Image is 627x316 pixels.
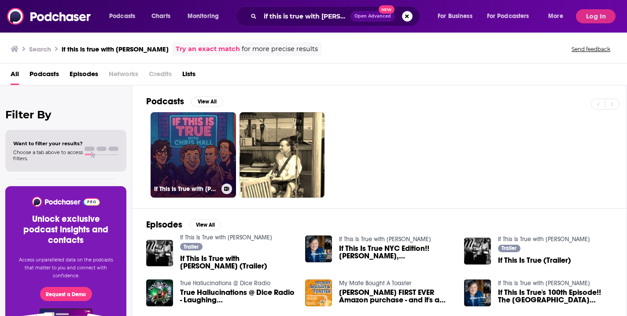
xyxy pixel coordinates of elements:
[29,45,51,53] h3: Search
[189,220,221,230] button: View All
[339,245,454,260] span: If This Is True NYC Edition!! [PERSON_NAME], [PERSON_NAME], [PERSON_NAME], [PERSON_NAME], and Fre...
[11,67,19,85] a: All
[151,112,236,198] a: If This Is True with [PERSON_NAME]
[62,45,169,53] h3: if this is true with [PERSON_NAME]
[146,219,182,230] h2: Episodes
[31,197,100,207] img: Podchaser - Follow, Share and Rate Podcasts
[13,140,83,147] span: Want to filter your results?
[305,279,332,306] img: Chris Hall's FIRST EVER Amazon purchase - and it's a great one.
[180,279,270,287] a: True Hallucinations @ Dice Radio
[432,9,483,23] button: open menu
[339,245,454,260] a: If This Is True NYC Edition!! Fugelsang, Hall, Laikowski, Sher, and French!!
[191,96,223,107] button: View All
[339,289,454,304] a: Chris Hall's FIRST EVER Amazon purchase - and it's a great one.
[260,9,350,23] input: Search podcasts, credits, & more...
[30,67,59,85] a: Podcasts
[305,235,332,262] img: If This Is True NYC Edition!! Fugelsang, Hall, Laikowski, Sher, and French!!
[576,9,616,23] button: Log In
[339,289,454,304] span: [PERSON_NAME] FIRST EVER Amazon purchase - and it's a great one.
[481,9,542,23] button: open menu
[151,10,170,22] span: Charts
[350,11,395,22] button: Open AdvancedNew
[109,67,138,85] span: Networks
[242,44,318,54] span: for more precise results
[502,246,516,251] span: Trailer
[70,67,98,85] a: Episodes
[103,9,147,23] button: open menu
[498,289,612,304] span: If This Is True's 100th Episode!! The [GEOGRAPHIC_DATA] Episode!!
[464,279,491,306] img: If This Is True's 100th Episode!! The Chicago Episode!!
[180,289,295,304] span: True Hallucinations @ Dice Radio - Laughing [DEMOGRAPHIC_DATA] Special
[498,279,590,287] a: If This Is True with Chris Hall
[146,240,173,267] img: If This Is True with Chris Hall (Trailer)
[181,9,230,23] button: open menu
[5,108,126,121] h2: Filter By
[438,10,472,22] span: For Business
[16,214,116,246] h3: Unlock exclusive podcast insights and contacts
[40,287,92,301] button: Request a Demo
[354,14,391,18] span: Open Advanced
[188,10,219,22] span: Monitoring
[180,255,295,270] span: If This Is True with [PERSON_NAME] (Trailer)
[146,219,221,230] a: EpisodesView All
[339,235,431,243] a: If This Is True with Chris Hall
[182,67,195,85] a: Lists
[542,9,574,23] button: open menu
[146,279,173,306] img: True Hallucinations @ Dice Radio - Laughing Buddha Special
[184,244,199,250] span: Trailer
[146,96,184,107] h2: Podcasts
[146,9,176,23] a: Charts
[180,234,272,241] a: If This Is True with Chris Hall
[498,289,612,304] a: If This Is True's 100th Episode!! The Chicago Episode!!
[180,289,295,304] a: True Hallucinations @ Dice Radio - Laughing Buddha Special
[176,44,240,54] a: Try an exact match
[498,257,571,264] a: If This Is True (Trailer)
[548,10,563,22] span: More
[339,279,411,287] a: My Mate Bought A Toaster
[569,45,613,53] button: Send feedback
[149,67,172,85] span: Credits
[7,8,92,25] img: Podchaser - Follow, Share and Rate Podcasts
[109,10,135,22] span: Podcasts
[379,5,395,14] span: New
[16,256,116,280] p: Access unparalleled data on the podcasts that matter to you and connect with confidence.
[464,238,491,265] img: If This Is True (Trailer)
[498,235,590,243] a: If This Is True with Chris Hall
[154,185,218,193] h3: If This Is True with [PERSON_NAME]
[487,10,529,22] span: For Podcasters
[180,255,295,270] a: If This Is True with Chris Hall (Trailer)
[146,96,223,107] a: PodcastsView All
[244,6,428,26] div: Search podcasts, credits, & more...
[13,149,83,162] span: Choose a tab above to access filters.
